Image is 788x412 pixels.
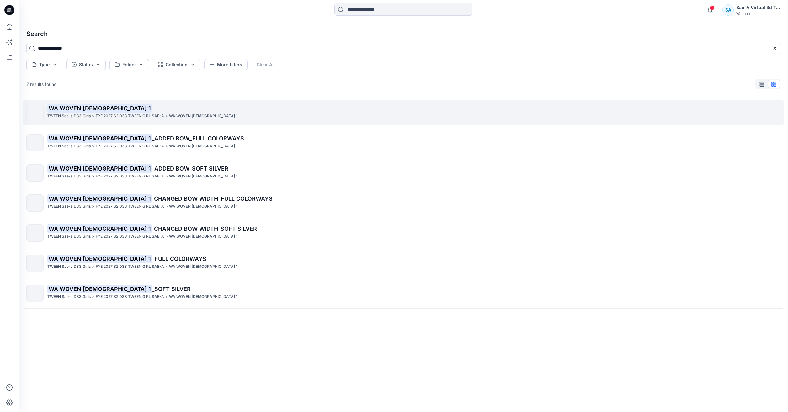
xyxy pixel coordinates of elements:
[47,203,91,210] p: TWEEN Sae-a D33 Girls
[169,203,237,210] p: WA WOVEN CAMI 1
[21,25,785,43] h4: Search
[96,113,164,119] p: FYE 2027 S2 D33 TWEEN GIRL SAE-A
[47,104,152,113] mark: WA WOVEN [DEMOGRAPHIC_DATA] 1
[165,233,168,240] p: >
[165,293,168,300] p: >
[736,4,780,11] div: Sae-A Virtual 3d Team
[169,263,237,270] p: WA WOVEN CAMI 1
[204,59,248,70] button: More filters
[96,233,164,240] p: FYE 2027 S2 D33 TWEEN GIRL SAE-A
[96,203,164,210] p: FYE 2027 S2 D33 TWEEN GIRL SAE-A
[96,263,164,270] p: FYE 2027 S2 D33 TWEEN GIRL SAE-A
[47,233,91,240] p: TWEEN Sae-a D33 Girls
[47,134,152,143] mark: WA WOVEN [DEMOGRAPHIC_DATA] 1
[722,4,734,16] div: SA
[165,143,168,150] p: >
[152,225,257,232] span: _CHANGED BOW WIDTH_SOFT SILVER
[92,293,94,300] p: >
[23,130,784,155] a: WA WOVEN [DEMOGRAPHIC_DATA] 1_ADDED BOW_FULL COLORWAYSTWEEN Sae-a D33 Girls>FYE 2027 S2 D33 TWEEN...
[152,286,191,292] span: _SOFT SILVER
[92,263,94,270] p: >
[165,263,168,270] p: >
[109,59,149,70] button: Folder
[47,113,91,119] p: TWEEN Sae-a D33 Girls
[92,203,94,210] p: >
[152,256,206,262] span: _FULL COLORWAYS
[23,221,784,246] a: WA WOVEN [DEMOGRAPHIC_DATA] 1_CHANGED BOW WIDTH_SOFT SILVERTWEEN Sae-a D33 Girls>FYE 2027 S2 D33 ...
[66,59,106,70] button: Status
[23,251,784,276] a: WA WOVEN [DEMOGRAPHIC_DATA] 1_FULL COLORWAYSTWEEN Sae-a D33 Girls>FYE 2027 S2 D33 TWEEN GIRL SAE-...
[92,143,94,150] p: >
[736,11,780,16] div: Walmart
[96,293,164,300] p: FYE 2027 S2 D33 TWEEN GIRL SAE-A
[47,284,152,293] mark: WA WOVEN [DEMOGRAPHIC_DATA] 1
[169,233,237,240] p: WA WOVEN CAMI 1
[26,81,57,87] p: 7 results found
[152,165,228,172] span: _ADDED BOW_SOFT SILVER
[169,143,237,150] p: WA WOVEN CAMI 1
[710,5,715,10] span: 1
[23,281,784,306] a: WA WOVEN [DEMOGRAPHIC_DATA] 1_SOFT SILVERTWEEN Sae-a D33 Girls>FYE 2027 S2 D33 TWEEN GIRL SAE-A>W...
[152,135,244,142] span: _ADDED BOW_FULL COLORWAYS
[96,173,164,180] p: FYE 2027 S2 D33 TWEEN GIRL SAE-A
[47,293,91,300] p: TWEEN Sae-a D33 Girls
[23,161,784,185] a: WA WOVEN [DEMOGRAPHIC_DATA] 1_ADDED BOW_SOFT SILVERTWEEN Sae-a D33 Girls>FYE 2027 S2 D33 TWEEN GI...
[153,59,200,70] button: Collection
[47,194,152,203] mark: WA WOVEN [DEMOGRAPHIC_DATA] 1
[169,113,237,119] p: WA WOVEN CAMI 1
[169,293,237,300] p: WA WOVEN CAMI 1
[23,100,784,125] a: WA WOVEN [DEMOGRAPHIC_DATA] 1TWEEN Sae-a D33 Girls>FYE 2027 S2 D33 TWEEN GIRL SAE-A>WA WOVEN [DEM...
[47,224,152,233] mark: WA WOVEN [DEMOGRAPHIC_DATA] 1
[47,143,91,150] p: TWEEN Sae-a D33 Girls
[152,195,273,202] span: _CHANGED BOW WIDTH_FULL COLORWAYS
[23,191,784,215] a: WA WOVEN [DEMOGRAPHIC_DATA] 1_CHANGED BOW WIDTH_FULL COLORWAYSTWEEN Sae-a D33 Girls>FYE 2027 S2 D...
[96,143,164,150] p: FYE 2027 S2 D33 TWEEN GIRL SAE-A
[26,59,62,70] button: Type
[47,164,152,173] mark: WA WOVEN [DEMOGRAPHIC_DATA] 1
[165,173,168,180] p: >
[165,113,168,119] p: >
[165,203,168,210] p: >
[92,173,94,180] p: >
[47,263,91,270] p: TWEEN Sae-a D33 Girls
[47,173,91,180] p: TWEEN Sae-a D33 Girls
[47,254,152,263] mark: WA WOVEN [DEMOGRAPHIC_DATA] 1
[92,233,94,240] p: >
[169,173,237,180] p: WA WOVEN CAMI 1
[92,113,94,119] p: >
